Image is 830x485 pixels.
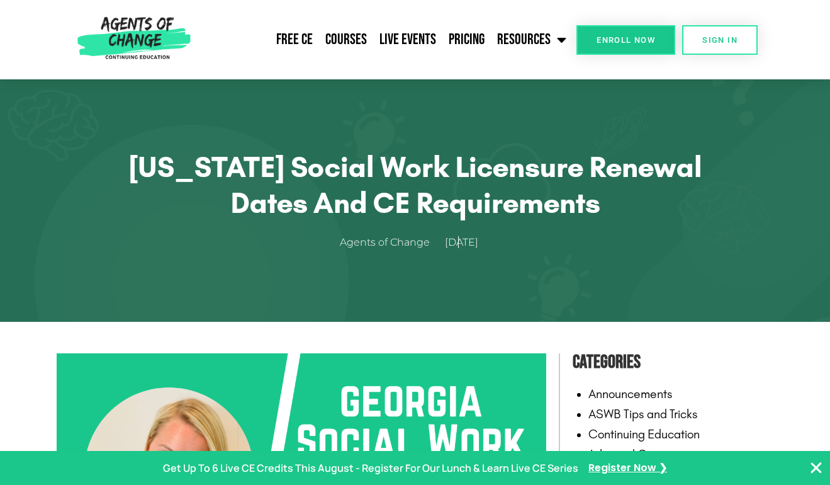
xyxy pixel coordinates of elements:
nav: Menu [196,24,573,55]
a: Announcements [588,386,673,401]
a: Continuing Education [588,426,700,442]
p: Get Up To 6 Live CE Credits This August - Register For Our Lunch & Learn Live CE Series [163,459,578,477]
a: Register Now ❯ [588,459,667,477]
button: Close Banner [809,460,824,476]
h1: [US_STATE] Social Work Licensure Renewal Dates and CE Requirements [88,149,743,220]
time: [DATE] [445,236,478,248]
h4: Categories [573,347,774,377]
a: Resources [491,24,573,55]
a: Courses [319,24,373,55]
span: Agents of Change [340,234,430,252]
a: Pricing [442,24,491,55]
a: Agents of Change [340,234,442,252]
a: SIGN IN [682,25,758,55]
span: Enroll Now [597,36,655,44]
span: SIGN IN [702,36,737,44]
a: Live Events [373,24,442,55]
a: [DATE] [445,234,491,252]
a: Jobs and Careers [588,447,681,462]
a: Free CE [270,24,319,55]
a: Enroll Now [576,25,675,55]
a: ASWB Tips and Tricks [588,406,698,421]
